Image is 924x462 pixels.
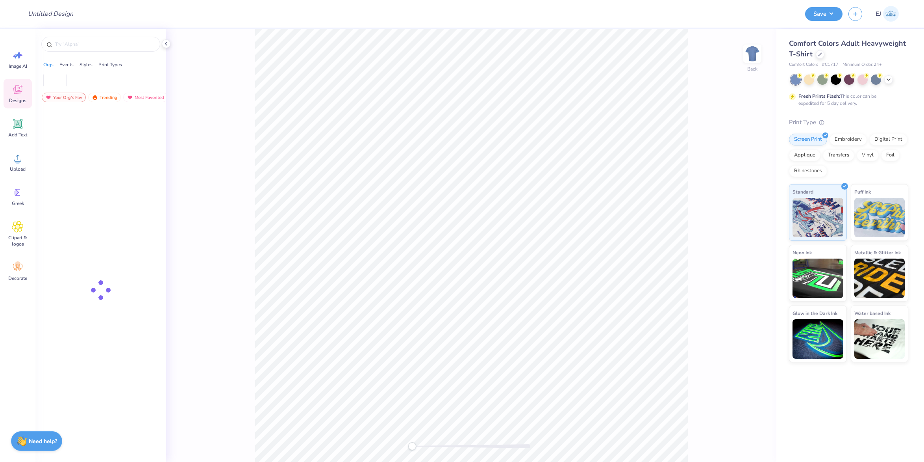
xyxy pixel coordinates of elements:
input: Untitled Design [22,6,80,22]
span: Designs [9,97,26,104]
div: Vinyl [857,149,879,161]
span: # C1717 [822,61,839,68]
span: EJ [876,9,881,19]
span: Comfort Colors Adult Heavyweight T-Shirt [789,39,906,59]
span: Decorate [8,275,27,281]
span: Upload [10,166,26,172]
span: Greek [12,200,24,207]
img: Back [744,46,760,61]
div: Back [747,65,757,73]
img: trending.gif [92,95,98,100]
img: most_fav.gif [127,95,133,100]
div: Screen Print [789,134,827,145]
div: Print Type [789,118,908,127]
span: Metallic & Glitter Ink [854,248,901,257]
span: Minimum Order: 24 + [843,61,882,68]
span: Comfort Colors [789,61,818,68]
div: Applique [789,149,820,161]
img: Metallic & Glitter Ink [854,259,905,298]
div: Embroidery [830,134,867,145]
img: Edgardo Jr [883,6,899,22]
img: Neon Ink [793,259,843,298]
div: Transfers [823,149,854,161]
div: Print Types [98,61,122,68]
input: Try "Alpha" [54,40,155,48]
div: Trending [88,93,121,102]
img: Standard [793,198,843,237]
span: Water based Ink [854,309,891,317]
div: Orgs [43,61,54,68]
span: Clipart & logos [5,235,31,247]
img: Puff Ink [854,198,905,237]
div: Rhinestones [789,165,827,177]
div: Most Favorited [123,93,168,102]
span: Neon Ink [793,248,812,257]
div: Events [59,61,74,68]
span: Image AI [9,63,27,69]
div: Foil [881,149,900,161]
img: most_fav.gif [45,95,52,100]
span: Add Text [8,132,27,138]
img: Glow in the Dark Ink [793,319,843,359]
strong: Fresh Prints Flash: [798,93,840,99]
div: Digital Print [869,134,907,145]
div: Your Org's Fav [42,93,86,102]
span: Puff Ink [854,188,871,196]
div: Accessibility label [408,442,416,450]
strong: Need help? [29,438,57,445]
span: Glow in the Dark Ink [793,309,837,317]
span: Standard [793,188,813,196]
div: This color can be expedited for 5 day delivery. [798,93,895,107]
div: Styles [80,61,93,68]
a: EJ [872,6,902,22]
button: Save [805,7,843,21]
img: Water based Ink [854,319,905,359]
